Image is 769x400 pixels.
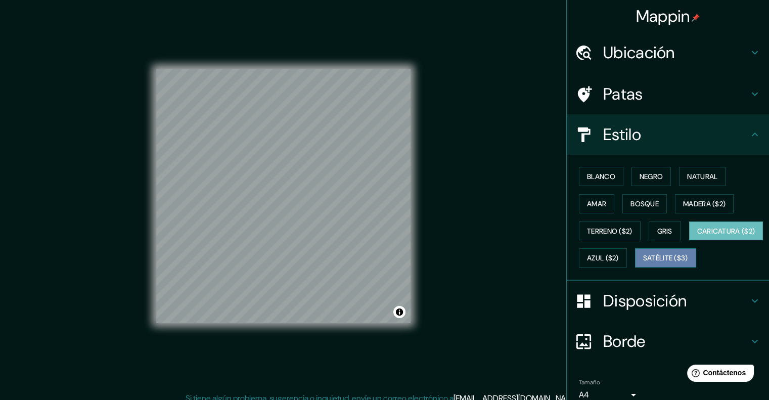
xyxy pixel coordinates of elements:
[687,172,717,181] font: Natural
[630,199,659,208] font: Bosque
[579,221,641,241] button: Terreno ($2)
[156,69,411,323] canvas: Mapa
[643,254,688,263] font: Satélite ($3)
[675,194,734,213] button: Madera ($2)
[603,290,687,312] font: Disposición
[683,199,726,208] font: Madera ($2)
[649,221,681,241] button: Gris
[631,167,671,186] button: Negro
[567,281,769,321] div: Disposición
[603,331,646,352] font: Borde
[689,221,763,241] button: Caricatura ($2)
[579,248,627,268] button: Azul ($2)
[679,361,758,389] iframe: Lanzador de widgets de ayuda
[603,42,675,63] font: Ubicación
[635,248,696,268] button: Satélite ($3)
[636,6,690,27] font: Mappin
[567,114,769,155] div: Estilo
[579,378,600,386] font: Tamaño
[587,199,606,208] font: Amar
[587,227,632,236] font: Terreno ($2)
[692,14,700,22] img: pin-icon.png
[393,306,405,318] button: Activar o desactivar atribución
[587,254,619,263] font: Azul ($2)
[567,321,769,362] div: Borde
[603,83,643,105] font: Patas
[697,227,755,236] font: Caricatura ($2)
[622,194,667,213] button: Bosque
[587,172,615,181] font: Blanco
[657,227,672,236] font: Gris
[567,32,769,73] div: Ubicación
[603,124,641,145] font: Estilo
[640,172,663,181] font: Negro
[567,74,769,114] div: Patas
[579,194,614,213] button: Amar
[679,167,726,186] button: Natural
[579,389,589,400] font: A4
[579,167,623,186] button: Blanco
